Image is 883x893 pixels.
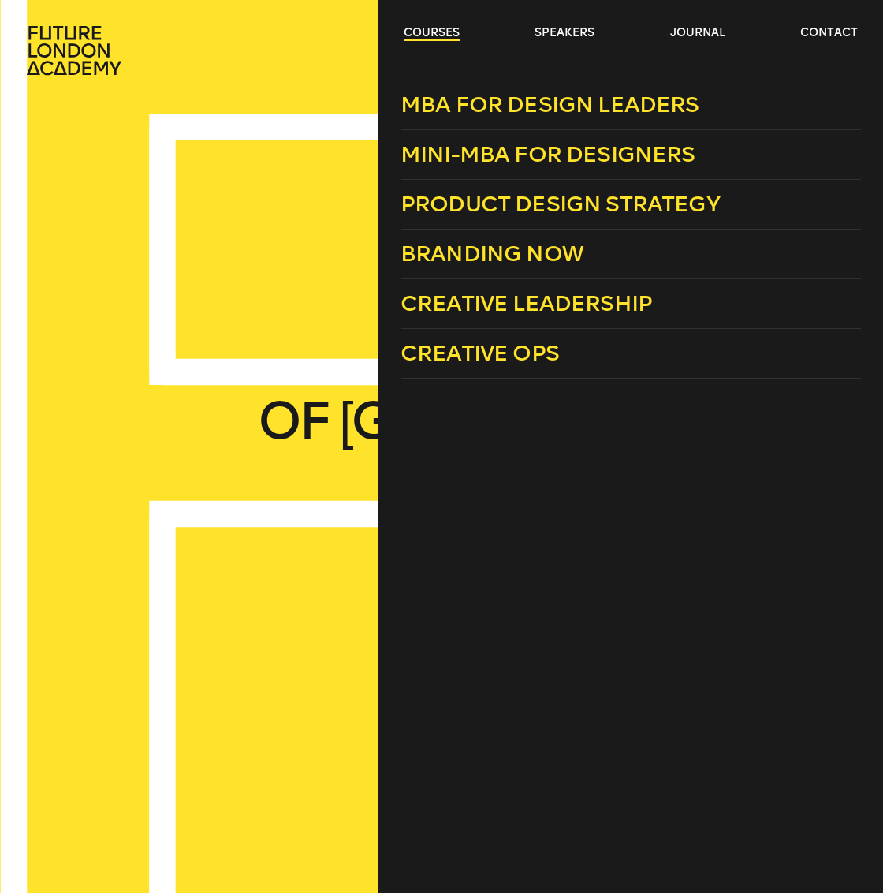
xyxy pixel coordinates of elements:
a: Mini-MBA for Designers [401,130,861,180]
span: Creative Leadership [401,290,652,316]
span: Product Design Strategy [401,191,720,217]
span: Mini-MBA for Designers [401,141,695,167]
span: Creative Ops [401,340,559,366]
a: Product Design Strategy [401,180,861,230]
a: journal [670,25,725,41]
a: speakers [535,25,594,41]
a: Branding Now [401,230,861,279]
a: Creative Ops [401,329,861,379]
span: Branding Now [401,241,583,267]
a: courses [404,25,460,41]
a: contact [800,25,858,41]
span: MBA for Design Leaders [401,92,699,118]
a: Creative Leadership [401,279,861,329]
a: MBA for Design Leaders [401,80,861,130]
